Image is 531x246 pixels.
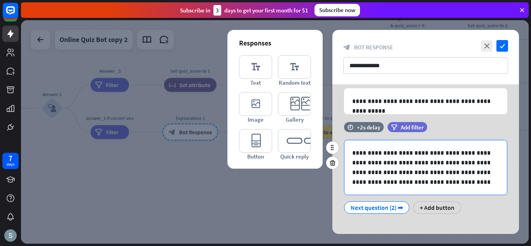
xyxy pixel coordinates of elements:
[348,124,353,130] i: time
[354,44,393,51] span: Bot Response
[180,5,308,16] div: Subscribe in days to get your first month for $1
[6,3,30,26] button: Open LiveChat chat widget
[213,5,221,16] div: 3
[413,201,461,214] div: + Add button
[357,124,380,131] div: +2s delay
[391,124,397,130] i: filter
[9,155,12,162] div: 7
[7,162,14,167] div: days
[351,202,403,213] div: Next question (2) ➡
[481,40,493,52] i: close
[314,4,360,16] div: Subscribe now
[343,44,350,51] i: block_bot_response
[2,153,19,169] a: 7 days
[401,124,424,131] span: Add filter
[496,40,508,52] i: check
